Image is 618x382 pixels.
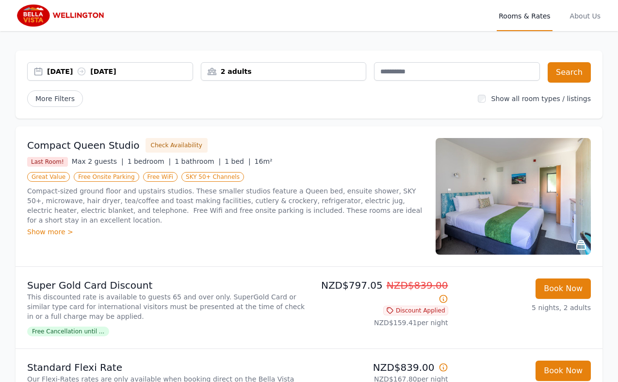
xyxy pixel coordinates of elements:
[313,278,448,306] p: NZD$797.05
[387,279,448,291] span: NZD$839.00
[16,4,109,27] img: Bella Vista Wellington
[313,361,448,374] p: NZD$839.00
[175,157,221,165] span: 1 bathroom |
[47,67,193,76] div: [DATE] [DATE]
[27,172,70,182] span: Great Value
[27,292,305,321] p: This discounted rate is available to guests 65 and over only. SuperGold Card or similar type card...
[72,157,124,165] span: Max 2 guests |
[383,306,448,315] span: Discount Applied
[456,303,591,313] p: 5 nights, 2 adults
[201,67,366,76] div: 2 adults
[313,318,448,328] p: NZD$159.41 per night
[143,172,178,182] span: Free WiFi
[27,327,109,336] span: Free Cancellation until ...
[27,90,83,107] span: More Filters
[27,361,305,374] p: Standard Flexi Rate
[181,172,244,182] span: SKY 50+ Channels
[74,172,139,182] span: Free Onsite Parking
[27,227,424,237] div: Show more >
[27,186,424,225] p: Compact-sized ground floor and upstairs studios. These smaller studios feature a Queen bed, ensui...
[27,278,305,292] p: Super Gold Card Discount
[128,157,171,165] span: 1 bedroom |
[225,157,250,165] span: 1 bed |
[27,157,68,167] span: Last Room!
[548,62,591,83] button: Search
[27,139,140,152] h3: Compact Queen Studio
[536,361,591,381] button: Book Now
[536,278,591,299] button: Book Now
[146,138,208,153] button: Check Availability
[255,157,273,165] span: 16m²
[491,95,591,103] label: Show all room types / listings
